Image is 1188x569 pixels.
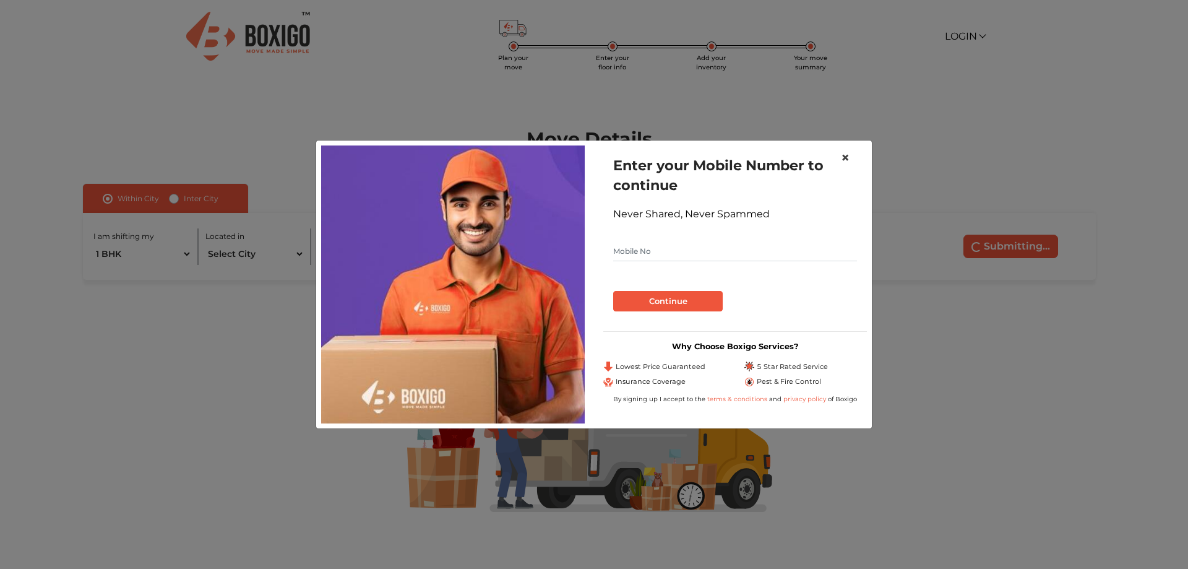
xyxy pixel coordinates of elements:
[831,141,859,175] button: Close
[841,149,850,167] span: ×
[321,146,585,423] img: relocation-img
[613,207,857,222] div: Never Shared, Never Spammed
[603,394,867,404] div: By signing up I accept to the and of Boxigo
[781,395,828,403] a: privacy policy
[613,241,857,261] input: Mobile No
[757,362,828,372] span: 5 Star Rated Service
[603,342,867,351] h3: Why Choose Boxigo Services?
[616,376,686,387] span: Insurance Coverage
[613,155,857,195] h1: Enter your Mobile Number to continue
[616,362,705,372] span: Lowest Price Guaranteed
[613,291,723,312] button: Continue
[757,376,821,387] span: Pest & Fire Control
[707,395,769,403] a: terms & conditions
